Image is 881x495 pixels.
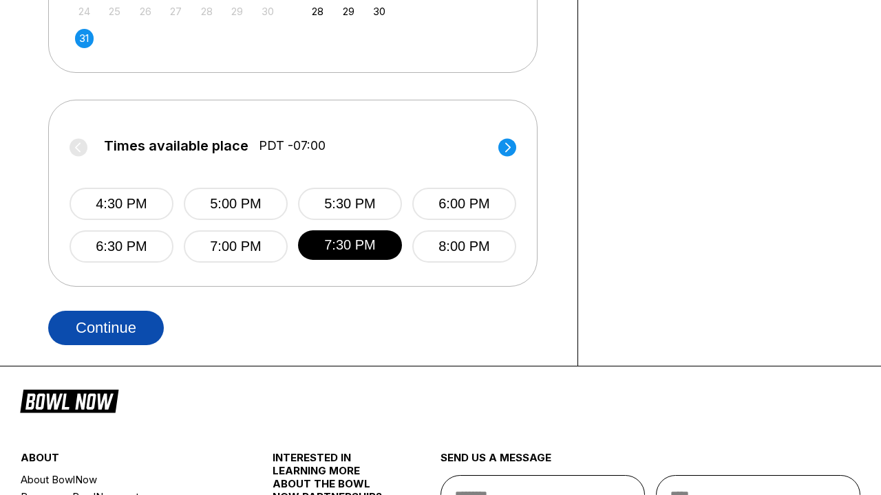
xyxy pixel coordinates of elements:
div: Choose Tuesday, September 30th, 2025 [370,2,388,21]
button: 4:30 PM [70,188,173,220]
div: Not available Saturday, August 30th, 2025 [259,2,277,21]
a: About BowlNow [21,471,231,488]
div: Not available Monday, August 25th, 2025 [105,2,124,21]
button: 7:30 PM [298,230,402,260]
div: Not available Wednesday, August 27th, 2025 [167,2,185,21]
div: Choose Sunday, September 28th, 2025 [308,2,327,21]
button: 6:30 PM [70,230,173,263]
div: Not available Friday, August 29th, 2025 [228,2,246,21]
button: 5:00 PM [184,188,288,220]
button: Continue [48,311,164,345]
button: 8:00 PM [412,230,516,263]
button: 6:00 PM [412,188,516,220]
div: send us a message [440,451,860,475]
div: Not available Tuesday, August 26th, 2025 [136,2,155,21]
div: Choose Monday, September 29th, 2025 [339,2,358,21]
div: Not available Thursday, August 28th, 2025 [198,2,216,21]
button: 7:00 PM [184,230,288,263]
button: 5:30 PM [298,188,402,220]
div: about [21,451,231,471]
span: Times available place [104,138,248,153]
div: Not available Sunday, August 24th, 2025 [75,2,94,21]
div: Choose Sunday, August 31st, 2025 [75,29,94,47]
span: PDT -07:00 [259,138,326,153]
